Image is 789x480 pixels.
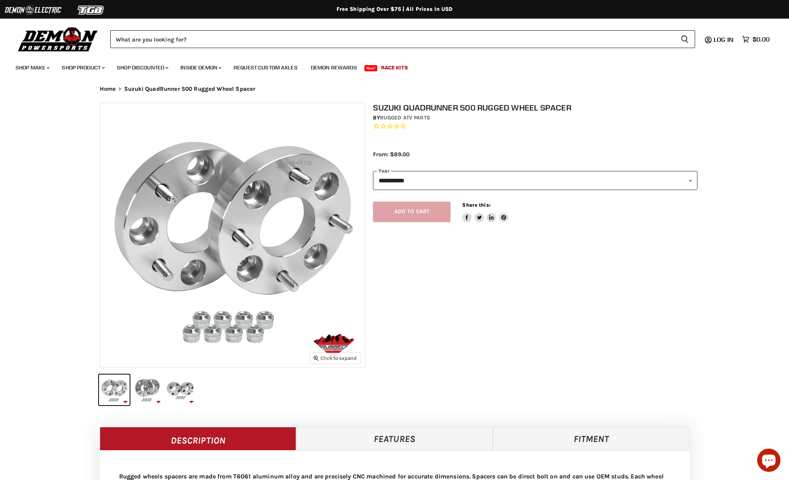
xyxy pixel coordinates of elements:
h1: Suzuki QuadRunner 500 Rugged Wheel Spacer [373,103,697,112]
ul: Main menu [10,57,768,76]
button: Suzuki QuadRunner 500 Rugged Wheel Spacer thumbnail [132,375,163,405]
span: Rated 0.0 out of 5 stars 0 reviews [373,123,697,131]
a: Rugged ATV Parts [380,114,430,121]
span: From: $89.00 [373,151,409,158]
a: Shop Discounted [111,60,173,76]
span: New! [364,65,378,71]
a: Inside Demon [175,60,226,76]
select: year [373,171,697,190]
inbox-online-store-chat: Shopify online store chat [755,449,783,474]
img: Demon Electric Logo 2 [4,3,62,17]
input: Search [110,30,675,48]
a: $0.00 [738,34,773,45]
img: TGB Logo 2 [62,3,120,17]
a: Features [296,427,493,450]
a: Shop Make [10,60,54,76]
img: Demon Powersports [16,25,101,53]
a: Demon Rewards [305,60,363,76]
div: Free Shipping Over $75 | All Prices In USD [84,6,705,13]
button: Click to expand [310,353,361,363]
a: Race Kits [375,60,414,76]
a: Request Custom Axles [228,60,303,76]
span: Click to expand [314,355,357,361]
a: Home [100,86,116,92]
span: Share this: [462,202,490,208]
span: Suzuki QuadRunner 500 Rugged Wheel Spacer [124,86,255,92]
img: Suzuki QuadRunner 500 Rugged Wheel Spacer [100,103,365,368]
nav: Breadcrumbs [84,86,705,92]
button: Suzuki QuadRunner 500 Rugged Wheel Spacer thumbnail [99,375,130,405]
span: $0.00 [753,36,770,43]
a: Description [100,427,297,450]
a: Log in [710,36,738,43]
form: Product [110,30,695,48]
button: Search [675,30,695,48]
button: Suzuki QuadRunner 500 Rugged Wheel Spacer thumbnail [165,375,196,405]
aside: Share this: [462,202,508,222]
a: Shop Product [56,60,109,76]
a: Fitment [493,427,690,450]
span: Log in [714,36,734,43]
div: by [373,114,697,122]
